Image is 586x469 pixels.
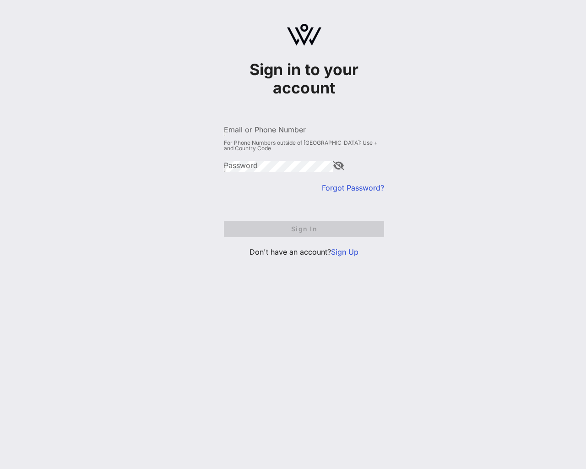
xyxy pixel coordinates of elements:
div: For Phone Numbers outside of [GEOGRAPHIC_DATA]: Use + and Country Code [224,140,384,151]
p: Don't have an account? [224,246,384,257]
a: Sign Up [331,247,358,256]
label: Password [224,161,258,170]
label: Email or Phone Number [224,125,306,134]
a: Forgot Password? [322,183,384,192]
button: append icon [333,161,344,170]
h1: Sign in to your account [224,60,384,97]
img: logo.svg [287,24,321,46]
